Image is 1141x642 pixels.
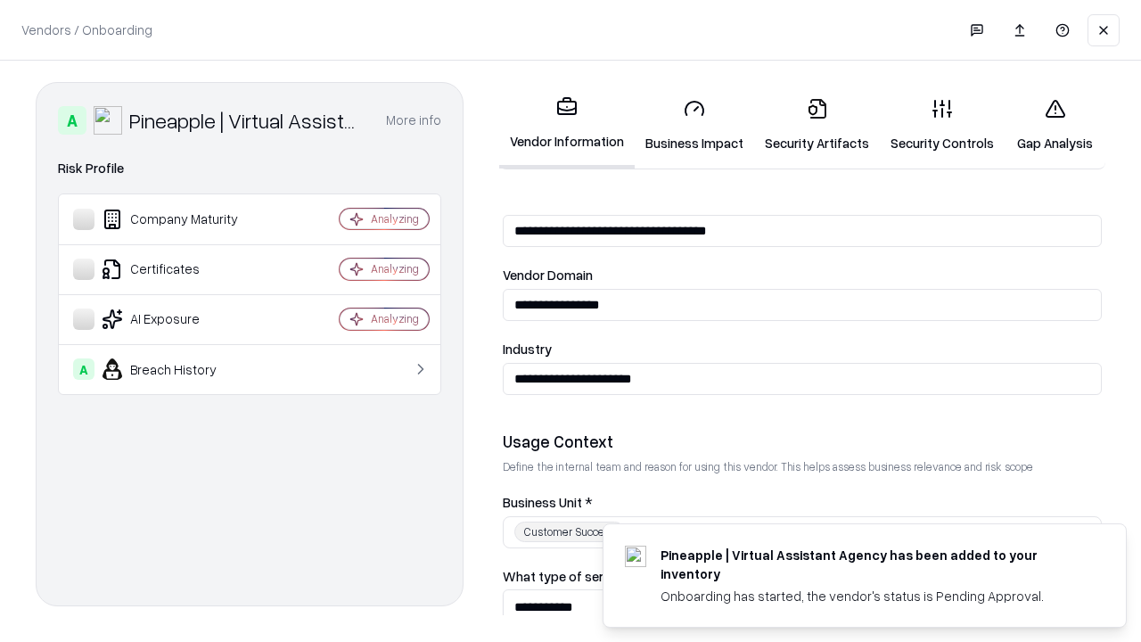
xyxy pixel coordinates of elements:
[503,516,1102,548] button: Customer Success
[58,158,441,179] div: Risk Profile
[503,570,1102,583] label: What type of service does the vendor provide? *
[73,358,286,380] div: Breach History
[73,309,286,330] div: AI Exposure
[371,261,419,276] div: Analyzing
[371,211,419,226] div: Analyzing
[94,106,122,135] img: Pineapple | Virtual Assistant Agency
[1005,84,1105,167] a: Gap Analysis
[499,82,635,169] a: Vendor Information
[503,268,1102,282] label: Vendor Domain
[21,21,152,39] p: Vendors / Onboarding
[371,311,419,326] div: Analyzing
[503,496,1102,509] label: Business Unit *
[129,106,365,135] div: Pineapple | Virtual Assistant Agency
[661,587,1083,605] div: Onboarding has started, the vendor's status is Pending Approval.
[754,84,880,167] a: Security Artifacts
[661,546,1083,583] div: Pineapple | Virtual Assistant Agency has been added to your inventory
[503,342,1102,356] label: Industry
[880,84,1005,167] a: Security Controls
[386,104,441,136] button: More info
[503,459,1102,474] p: Define the internal team and reason for using this vendor. This helps assess business relevance a...
[73,209,286,230] div: Company Maturity
[625,546,646,567] img: trypineapple.com
[635,84,754,167] a: Business Impact
[73,259,286,280] div: Certificates
[503,431,1102,452] div: Usage Context
[514,522,625,542] div: Customer Success
[58,106,86,135] div: A
[73,358,94,380] div: A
